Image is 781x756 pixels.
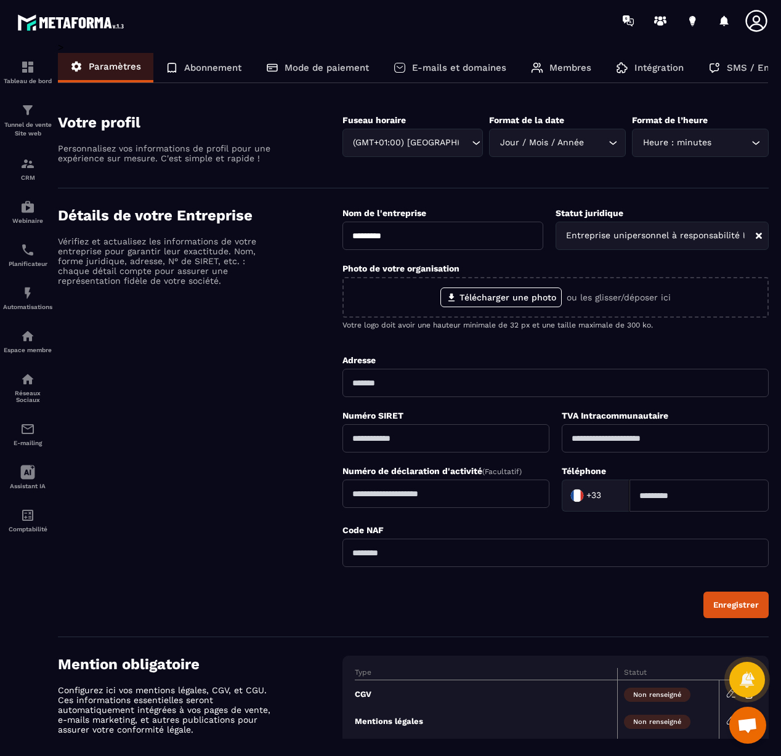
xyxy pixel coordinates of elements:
[3,304,52,310] p: Automatisations
[3,260,52,267] p: Planificateur
[3,174,52,181] p: CRM
[20,103,35,118] img: formation
[3,526,52,533] p: Comptabilité
[489,115,564,125] label: Format de la date
[350,136,459,150] span: (GMT+01:00) [GEOGRAPHIC_DATA]
[586,136,605,150] input: Search for option
[632,129,769,157] div: Search for option
[342,321,769,329] p: Votre logo doit avoir une hauteur minimale de 32 px et une taille maximale de 300 ko.
[20,156,35,171] img: formation
[714,136,748,150] input: Search for option
[342,263,459,273] label: Photo de votre organisation
[604,486,617,505] input: Search for option
[58,207,342,224] h4: Détails de votre Entreprise
[20,372,35,387] img: social-network
[3,78,52,84] p: Tableau de bord
[20,60,35,74] img: formation
[640,136,714,150] span: Heure : minutes
[3,94,52,147] a: formationformationTunnel de vente Site web
[342,355,376,365] label: Adresse
[756,231,762,241] button: Clear Selected
[58,114,342,131] h4: Votre profil
[58,143,273,163] p: Personnalisez vos informations de profil pour une expérience sur mesure. C'est simple et rapide !
[342,466,522,476] label: Numéro de déclaration d'activité
[3,233,52,276] a: schedulerschedulerPlanificateur
[586,489,601,502] span: +33
[567,292,671,302] p: ou les glisser/déposer ici
[3,347,52,353] p: Espace membre
[20,329,35,344] img: automations
[342,129,483,157] div: Search for option
[713,600,759,609] div: Enregistrer
[3,363,52,412] a: social-networksocial-networkRéseaux Sociaux
[3,320,52,363] a: automationsautomationsEspace membre
[3,412,52,456] a: emailemailE-mailing
[285,62,369,73] p: Mode de paiement
[459,136,469,150] input: Search for option
[355,707,618,734] td: Mentions légales
[342,115,406,125] label: Fuseau horaire
[3,440,52,446] p: E-mailing
[745,229,755,243] input: Search for option
[20,243,35,257] img: scheduler
[17,11,128,34] img: logo
[342,411,403,420] label: Numéro SIRET
[3,390,52,403] p: Réseaux Sociaux
[58,236,273,286] p: Vérifiez et actualisez les informations de votre entreprise pour garantir leur exactitude. Nom, f...
[703,592,769,618] button: Enregistrer
[342,208,426,218] label: Nom de l'entreprise
[342,525,384,535] label: Code NAF
[3,190,52,233] a: automationsautomationsWebinaire
[355,668,618,680] th: Type
[89,61,141,72] p: Paramètres
[729,707,766,744] div: Ouvrir le chat
[632,115,708,125] label: Format de l’heure
[556,208,623,218] label: Statut juridique
[440,288,562,307] label: Télécharger une photo
[58,685,273,734] p: Configurez ici vos mentions légales, CGV, et CGU. Ces informations essentielles seront automatiqu...
[3,50,52,94] a: formationformationTableau de bord
[562,480,629,512] div: Search for option
[3,147,52,190] a: formationformationCRM
[20,422,35,436] img: email
[20,286,35,300] img: automations
[618,668,719,680] th: Statut
[355,680,618,708] td: CGV
[3,456,52,499] a: Assistant IA
[489,129,626,157] div: Search for option
[20,199,35,214] img: automations
[634,62,684,73] p: Intégration
[184,62,241,73] p: Abonnement
[3,276,52,320] a: automationsautomationsAutomatisations
[3,499,52,542] a: accountantaccountantComptabilité
[412,62,506,73] p: E-mails et domaines
[624,688,690,702] span: Non renseigné
[562,466,606,476] label: Téléphone
[20,508,35,523] img: accountant
[3,483,52,489] p: Assistant IA
[562,411,668,420] label: TVA Intracommunautaire
[549,62,591,73] p: Membres
[497,136,586,150] span: Jour / Mois / Année
[556,222,769,250] div: Search for option
[3,217,52,224] p: Webinaire
[482,467,522,476] span: (Facultatif)
[624,715,690,729] span: Non renseigné
[565,483,589,508] img: Country Flag
[3,121,52,138] p: Tunnel de vente Site web
[58,656,342,673] h4: Mention obligatoire
[564,229,745,243] span: Entreprise unipersonnel à responsabilité limitée (EURL)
